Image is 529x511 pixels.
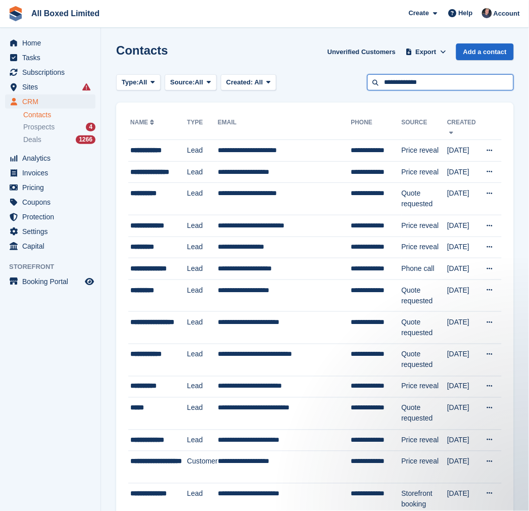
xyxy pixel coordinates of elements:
[187,140,218,162] td: Lead
[402,237,448,258] td: Price reveal
[402,258,448,280] td: Phone call
[22,224,83,239] span: Settings
[402,312,448,344] td: Quote requested
[165,74,217,91] button: Source: All
[139,77,148,87] span: All
[402,115,448,140] th: Source
[22,239,83,253] span: Capital
[187,451,218,483] td: Customer
[402,344,448,376] td: Quote requested
[402,398,448,430] td: Quote requested
[22,151,83,165] span: Analytics
[22,95,83,109] span: CRM
[447,398,480,430] td: [DATE]
[187,161,218,183] td: Lead
[5,210,95,224] a: menu
[5,51,95,65] a: menu
[187,344,218,376] td: Lead
[402,376,448,398] td: Price reveal
[409,8,429,18] span: Create
[402,451,448,483] td: Price reveal
[187,215,218,237] td: Lead
[187,398,218,430] td: Lead
[482,8,492,18] img: Dan Goss
[86,123,95,131] div: 4
[494,9,520,19] span: Account
[447,376,480,398] td: [DATE]
[130,119,156,126] a: Name
[402,183,448,215] td: Quote requested
[187,430,218,451] td: Lead
[402,215,448,237] td: Price reveal
[187,312,218,344] td: Lead
[5,65,95,79] a: menu
[459,8,473,18] span: Help
[447,312,480,344] td: [DATE]
[447,161,480,183] td: [DATE]
[447,140,480,162] td: [DATE]
[221,74,276,91] button: Created: All
[23,122,95,132] a: Prospects 4
[323,43,400,60] a: Unverified Customers
[83,275,95,288] a: Preview store
[447,258,480,280] td: [DATE]
[116,43,168,57] h1: Contacts
[447,237,480,258] td: [DATE]
[5,274,95,289] a: menu
[22,274,83,289] span: Booking Portal
[447,451,480,483] td: [DATE]
[5,151,95,165] a: menu
[187,258,218,280] td: Lead
[402,280,448,312] td: Quote requested
[456,43,514,60] a: Add a contact
[5,166,95,180] a: menu
[22,80,83,94] span: Sites
[5,195,95,209] a: menu
[23,122,55,132] span: Prospects
[402,430,448,451] td: Price reveal
[187,376,218,398] td: Lead
[27,5,104,22] a: All Boxed Limited
[447,215,480,237] td: [DATE]
[255,78,263,86] span: All
[22,210,83,224] span: Protection
[5,95,95,109] a: menu
[187,237,218,258] td: Lead
[187,280,218,312] td: Lead
[23,135,41,145] span: Deals
[116,74,161,91] button: Type: All
[226,78,253,86] span: Created:
[22,51,83,65] span: Tasks
[447,430,480,451] td: [DATE]
[351,115,402,140] th: Phone
[447,119,476,135] a: Created
[187,183,218,215] td: Lead
[187,115,218,140] th: Type
[416,47,437,57] span: Export
[23,134,95,145] a: Deals 1266
[22,166,83,180] span: Invoices
[5,36,95,50] a: menu
[447,183,480,215] td: [DATE]
[82,83,90,91] i: Smart entry sync failures have occurred
[447,344,480,376] td: [DATE]
[5,180,95,195] a: menu
[447,280,480,312] td: [DATE]
[5,239,95,253] a: menu
[76,135,95,144] div: 1266
[122,77,139,87] span: Type:
[9,262,101,272] span: Storefront
[8,6,23,21] img: stora-icon-8386f47178a22dfd0bd8f6a31ec36ba5ce8667c1dd55bd0f319d3a0aa187defe.svg
[22,36,83,50] span: Home
[5,80,95,94] a: menu
[5,224,95,239] a: menu
[22,195,83,209] span: Coupons
[170,77,195,87] span: Source:
[404,43,448,60] button: Export
[23,110,95,120] a: Contacts
[22,65,83,79] span: Subscriptions
[402,161,448,183] td: Price reveal
[195,77,204,87] span: All
[402,140,448,162] td: Price reveal
[218,115,351,140] th: Email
